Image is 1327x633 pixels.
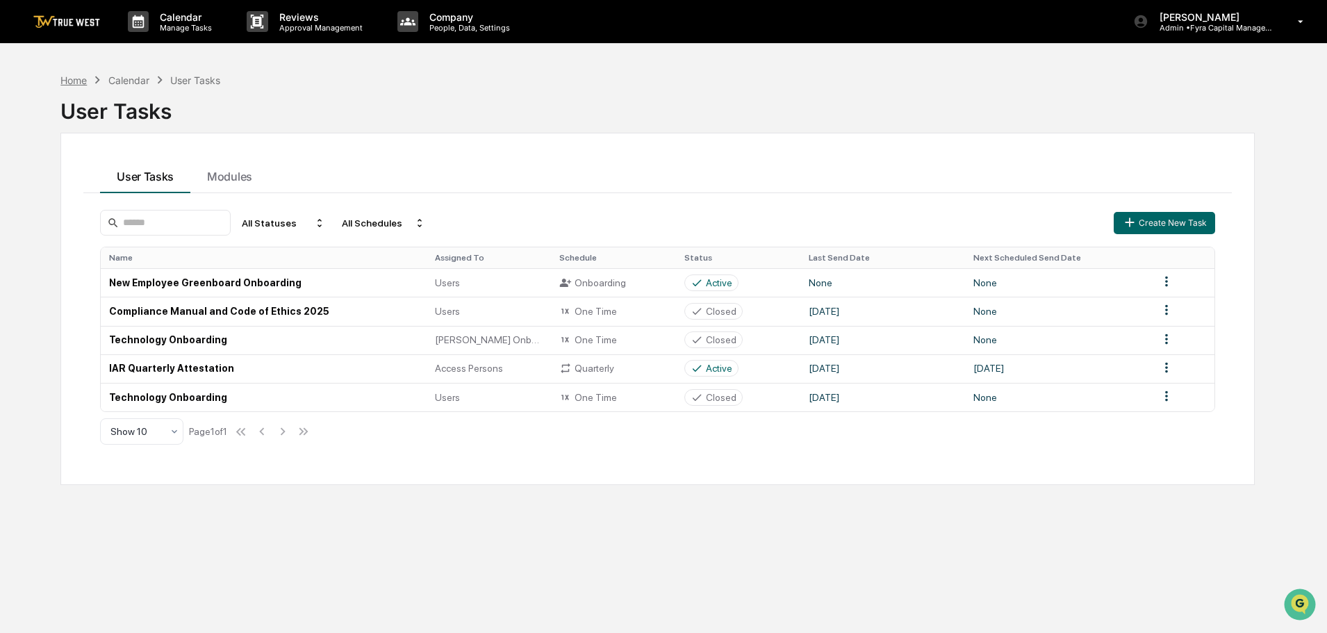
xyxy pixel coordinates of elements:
td: [DATE] [800,354,965,383]
div: All Statuses [236,212,331,234]
td: IAR Quarterly Attestation [101,354,427,383]
td: None [965,326,1150,354]
img: 8933085812038_c878075ebb4cc5468115_72.jpg [29,106,54,131]
span: [DATE] [123,227,151,238]
span: Access Persons [435,363,503,374]
div: We're available if you need us! [63,120,191,131]
span: • [115,189,120,200]
span: Users [435,392,460,403]
img: logo [33,15,100,28]
div: Past conversations [14,154,93,165]
div: Closed [706,334,736,345]
th: Schedule [551,247,675,268]
th: Next Scheduled Send Date [965,247,1150,268]
div: Active [706,363,732,374]
td: Technology Onboarding [101,326,427,354]
div: One Time [559,305,667,318]
div: 🗄️ [101,286,112,297]
span: [PERSON_NAME] [43,189,113,200]
div: Active [706,277,732,288]
td: [DATE] [800,297,965,325]
a: 🗄️Attestations [95,279,178,304]
img: 1746055101610-c473b297-6a78-478c-a979-82029cc54cd1 [14,106,39,131]
span: [DATE] [123,189,151,200]
button: Modules [190,156,269,193]
iframe: Open customer support [1283,587,1320,625]
a: 🖐️Preclearance [8,279,95,304]
div: Closed [706,306,736,317]
a: 🔎Data Lookup [8,305,93,330]
td: Compliance Manual and Code of Ethics 2025 [101,297,427,325]
div: Home [60,74,87,86]
button: User Tasks [100,156,190,193]
p: Company [418,11,517,23]
p: People, Data, Settings [418,23,517,33]
p: Reviews [268,11,370,23]
td: Technology Onboarding [101,383,427,411]
div: Onboarding [559,277,667,289]
td: None [965,383,1150,411]
span: Users [435,277,460,288]
button: See all [215,151,253,168]
span: Attestations [115,284,172,298]
span: [PERSON_NAME] [43,227,113,238]
span: • [115,227,120,238]
button: Create New Task [1114,212,1215,234]
div: Start new chat [63,106,228,120]
span: Pylon [138,345,168,355]
p: Admin • Fyra Capital Management [1148,23,1278,33]
div: 🔎 [14,312,25,323]
div: User Tasks [60,88,1255,124]
td: [DATE] [800,326,965,354]
img: Tammy Steffen [14,176,36,198]
p: Calendar [149,11,219,23]
td: [DATE] [800,383,965,411]
span: Users [435,306,460,317]
span: Preclearance [28,284,90,298]
th: Assigned To [427,247,551,268]
p: How can we help? [14,29,253,51]
td: [DATE] [965,354,1150,383]
div: Calendar [108,74,149,86]
td: New Employee Greenboard Onboarding [101,268,427,297]
div: 🖐️ [14,286,25,297]
span: Data Lookup [28,311,88,324]
span: [PERSON_NAME] Onboard [435,334,543,345]
div: One Time [559,334,667,346]
p: [PERSON_NAME] [1148,11,1278,23]
th: Last Send Date [800,247,965,268]
div: All Schedules [336,212,431,234]
div: User Tasks [170,74,220,86]
div: One Time [559,391,667,404]
div: Quarterly [559,362,667,375]
div: Page 1 of 1 [189,426,227,437]
td: None [965,297,1150,325]
button: Start new chat [236,110,253,127]
th: Status [676,247,800,268]
div: Closed [706,392,736,403]
a: Powered byPylon [98,344,168,355]
td: None [965,268,1150,297]
p: Approval Management [268,23,370,33]
th: Name [101,247,427,268]
td: None [800,268,965,297]
img: Tammy Steffen [14,213,36,236]
p: Manage Tasks [149,23,219,33]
